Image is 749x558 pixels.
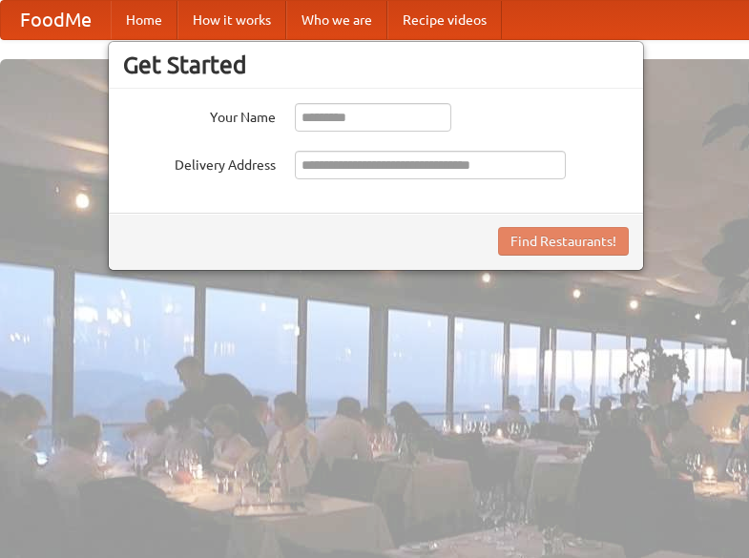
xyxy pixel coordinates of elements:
[387,1,502,39] a: Recipe videos
[123,151,276,175] label: Delivery Address
[123,103,276,127] label: Your Name
[498,227,629,256] button: Find Restaurants!
[177,1,286,39] a: How it works
[123,51,629,79] h3: Get Started
[1,1,111,39] a: FoodMe
[111,1,177,39] a: Home
[286,1,387,39] a: Who we are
